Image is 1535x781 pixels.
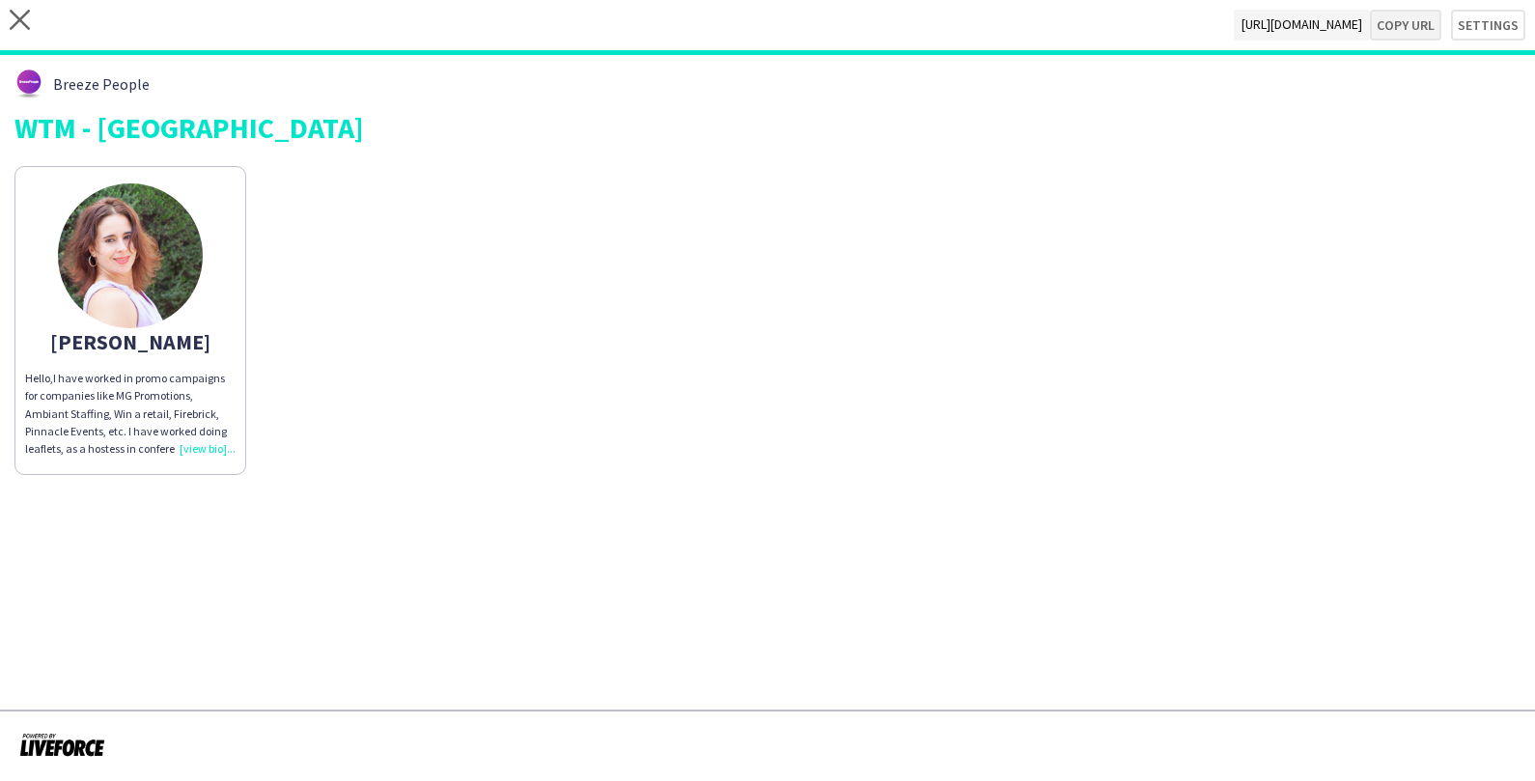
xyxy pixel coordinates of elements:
[1370,10,1441,41] button: Copy url
[53,75,150,93] span: Breeze People
[25,370,236,458] div: Hello,I have worked in promo campaigns for companies like MG Promotions, Ambiant Staffing, Win a ...
[19,731,105,758] img: Powered by Liveforce
[58,183,203,328] img: thumb-651997fb807a3.jpg
[14,113,1521,142] div: WTM - [GEOGRAPHIC_DATA]
[1234,10,1370,41] span: [URL][DOMAIN_NAME]
[1451,10,1525,41] button: Settings
[14,70,43,98] img: thumb-62876bd588459.png
[25,333,236,350] div: [PERSON_NAME]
